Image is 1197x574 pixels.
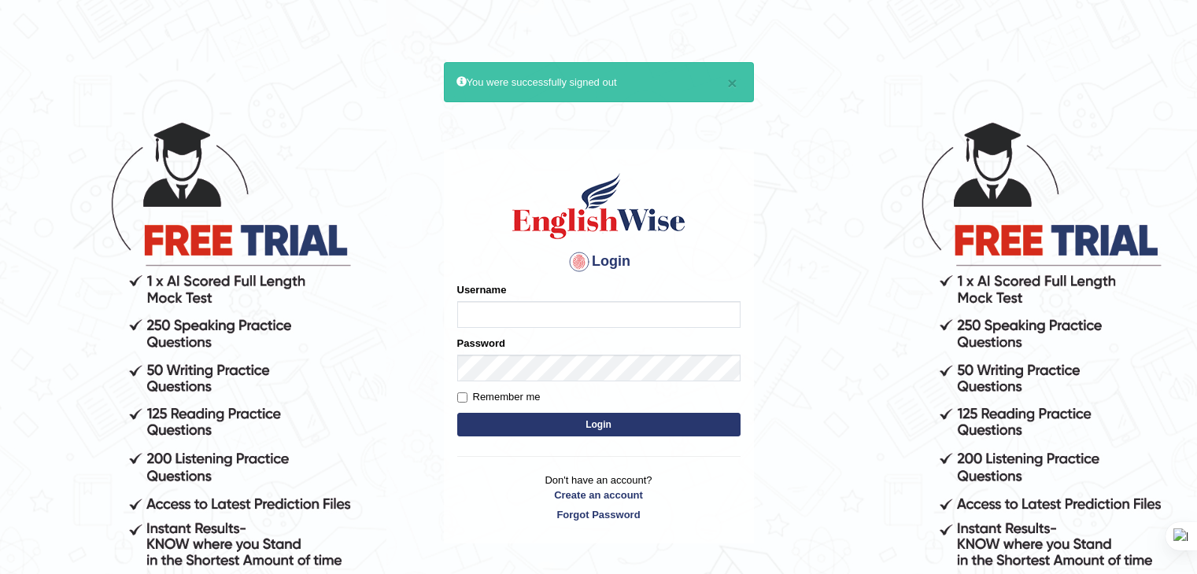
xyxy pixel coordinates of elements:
p: Don't have an account? [457,473,741,521]
img: Logo of English Wise sign in for intelligent practice with AI [509,171,689,241]
label: Password [457,336,505,351]
input: Remember me [457,392,467,403]
button: Login [457,413,741,436]
a: Create an account [457,488,741,502]
a: Forgot Password [457,507,741,522]
h4: Login [457,249,741,274]
div: You were successfully signed out [444,62,754,102]
button: × [727,75,737,91]
label: Remember me [457,389,541,405]
label: Username [457,282,507,297]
